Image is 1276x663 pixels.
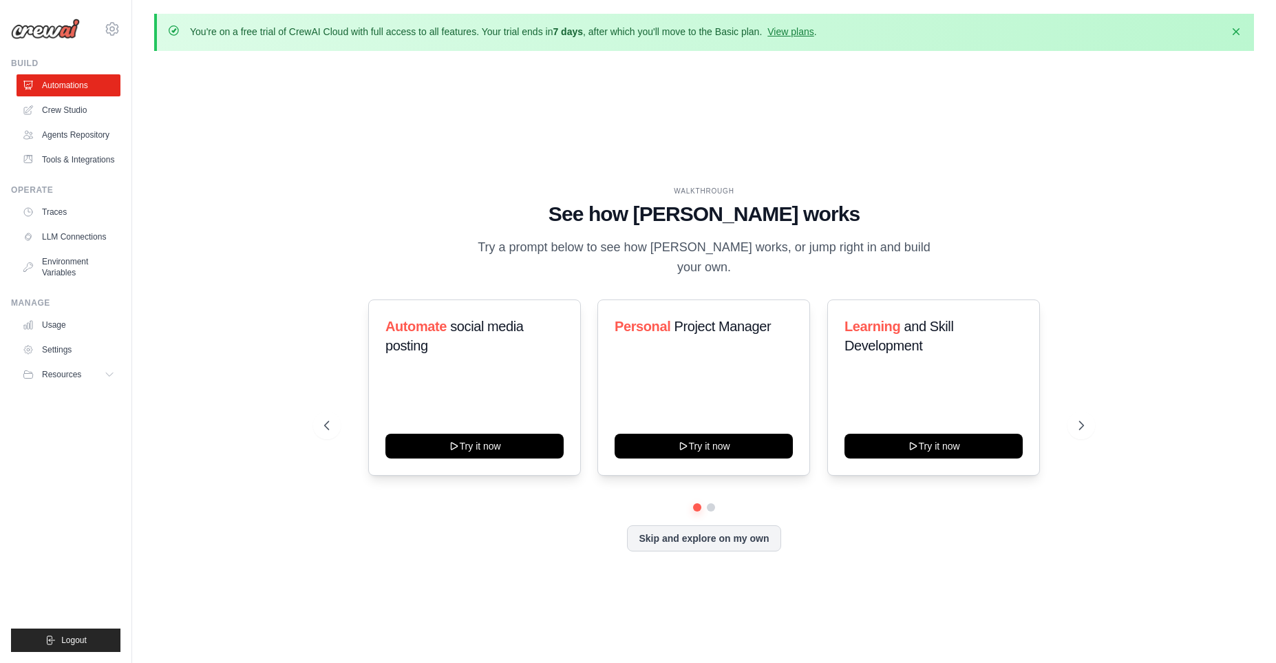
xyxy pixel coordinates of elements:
a: Tools & Integrations [17,149,120,171]
span: Project Manager [674,319,772,334]
div: WALKTHROUGH [324,186,1084,196]
div: Build [11,58,120,69]
span: social media posting [385,319,524,353]
button: Try it now [615,434,793,459]
span: Personal [615,319,670,334]
img: Logo [11,19,80,39]
a: Crew Studio [17,99,120,121]
strong: 7 days [553,26,583,37]
span: and Skill Development [844,319,953,353]
div: Operate [11,185,120,196]
a: Settings [17,339,120,361]
p: You're on a free trial of CrewAI Cloud with full access to all features. Your trial ends in , aft... [190,25,817,39]
p: Try a prompt below to see how [PERSON_NAME] works, or jump right in and build your own. [473,238,935,278]
span: Logout [61,635,87,646]
span: Automate [385,319,447,334]
a: Agents Repository [17,124,120,146]
button: Skip and explore on my own [627,525,780,551]
div: Manage [11,297,120,308]
a: Traces [17,201,120,223]
a: Automations [17,74,120,96]
a: View plans [767,26,814,37]
a: Usage [17,314,120,336]
button: Try it now [844,434,1023,459]
span: Learning [844,319,900,334]
button: Logout [11,629,120,652]
span: Resources [42,369,81,380]
a: LLM Connections [17,226,120,248]
button: Resources [17,364,120,386]
a: Environment Variables [17,251,120,284]
button: Try it now [385,434,564,459]
iframe: Chat Widget [1207,597,1276,663]
h1: See how [PERSON_NAME] works [324,202,1084,227]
